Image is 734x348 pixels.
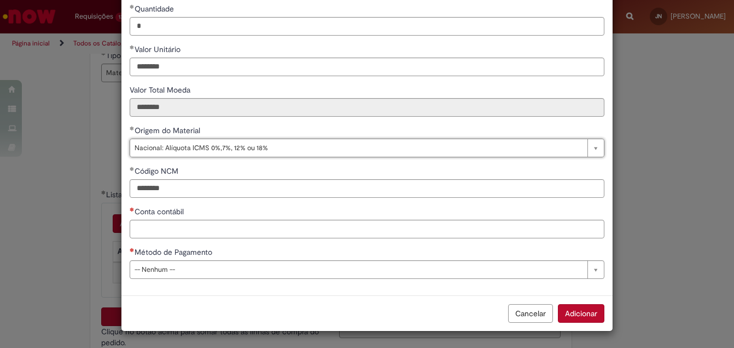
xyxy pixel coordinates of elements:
input: Conta contábil [130,220,604,238]
span: Obrigatório Preenchido [130,167,135,171]
button: Adicionar [558,304,604,323]
span: Origem do Material [135,125,202,135]
span: Obrigatório Preenchido [130,4,135,9]
span: Necessários [130,248,135,252]
button: Cancelar [508,304,553,323]
span: Nacional: Alíquota ICMS 0%,7%, 12% ou 18% [135,139,582,157]
span: -- Nenhum -- [135,261,582,278]
span: Código NCM [135,166,180,176]
span: Quantidade [135,4,176,14]
span: Necessários [130,207,135,212]
span: Obrigatório Preenchido [130,45,135,49]
span: Método de Pagamento [135,247,214,257]
span: Conta contábil [135,207,186,216]
span: Somente leitura - Valor Total Moeda [130,85,193,95]
span: Obrigatório Preenchido [130,126,135,130]
input: Valor Unitário [130,58,604,76]
input: Quantidade [130,17,604,36]
input: Valor Total Moeda [130,98,604,117]
input: Código NCM [130,179,604,198]
span: Valor Unitário [135,44,183,54]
